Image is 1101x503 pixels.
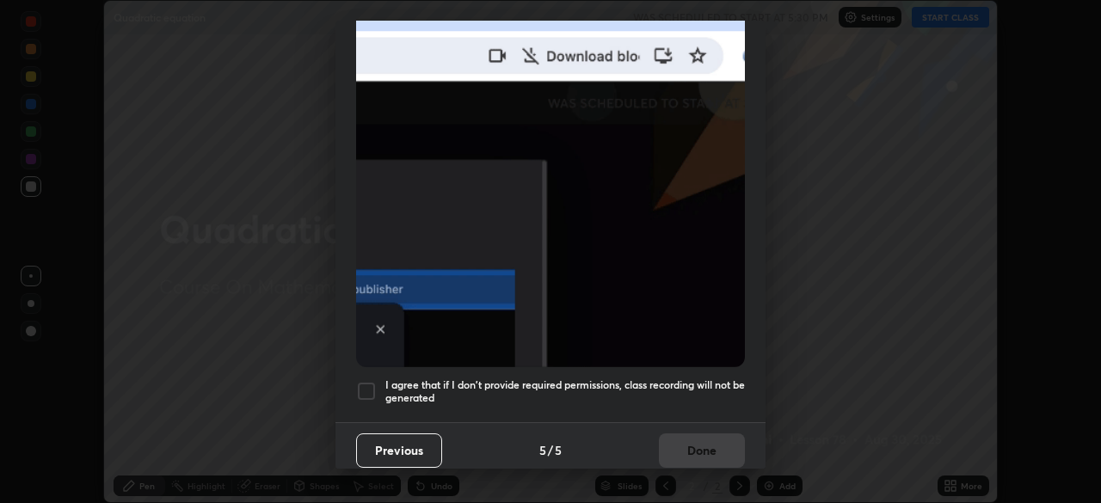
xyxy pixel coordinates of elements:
[548,441,553,459] h4: /
[555,441,562,459] h4: 5
[385,378,745,405] h5: I agree that if I don't provide required permissions, class recording will not be generated
[356,433,442,468] button: Previous
[539,441,546,459] h4: 5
